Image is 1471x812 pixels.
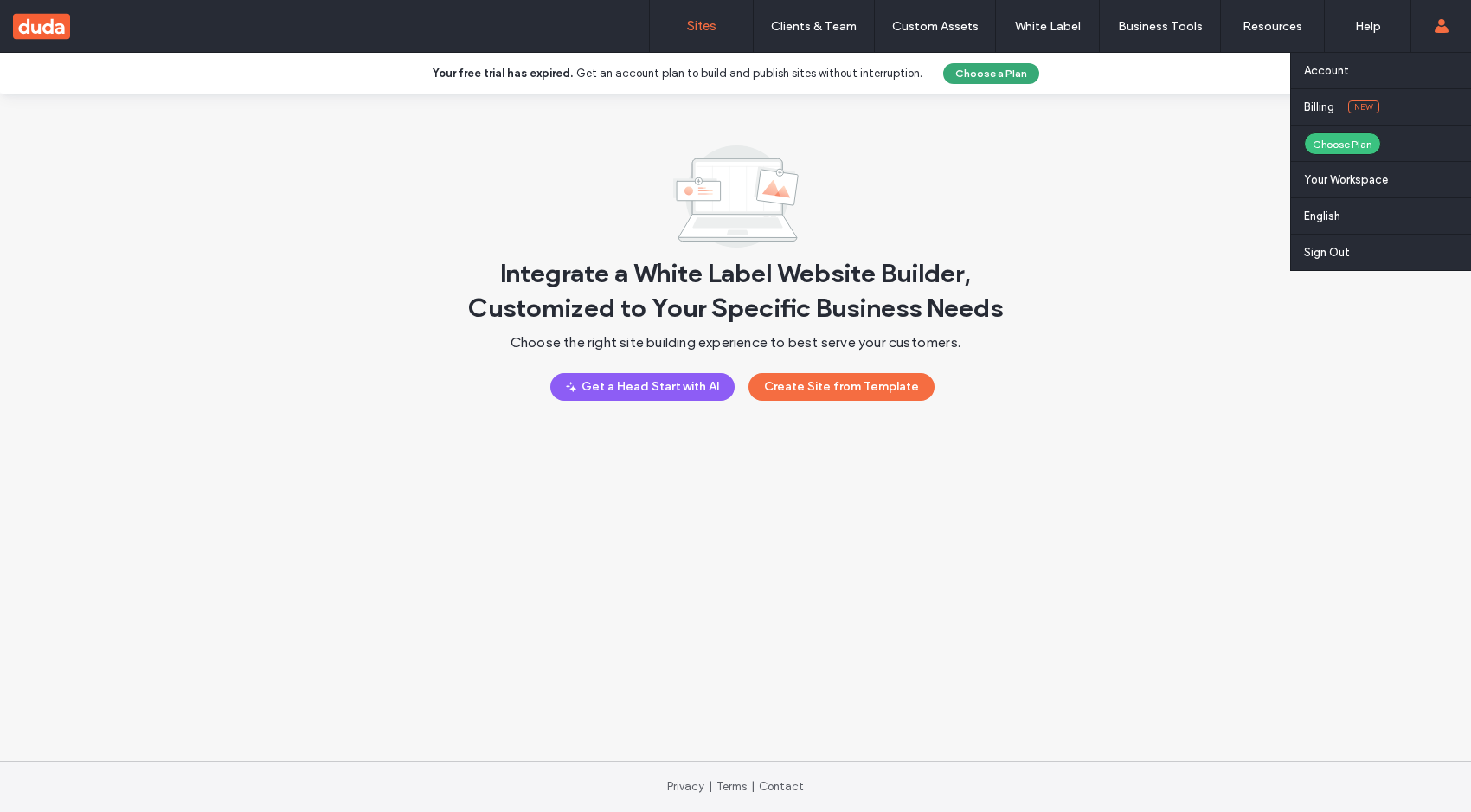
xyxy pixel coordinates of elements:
[716,780,747,793] a: Terms
[1304,100,1334,113] label: Billing
[511,334,960,373] span: Choose the right site building experience to best serve your customers.
[1304,209,1340,222] label: English
[1304,53,1471,88] a: Account
[1304,235,1471,270] a: Sign Out
[751,780,755,793] span: |
[433,67,573,80] b: Your free trial has expired.
[1304,132,1381,155] div: Choose Plan
[759,780,804,793] a: Contact
[1304,89,1471,125] a: BillingNew
[1355,19,1381,34] label: Help
[771,19,857,34] label: Clients & Team
[687,18,716,34] label: Sites
[943,63,1039,84] button: Choose a Plan
[1304,173,1388,186] label: Your Workspace
[709,780,712,793] span: |
[1118,19,1203,34] label: Business Tools
[1348,100,1379,113] span: New
[468,248,1003,334] span: Integrate a White Label Website Builder, Customized to Your Specific Business Needs
[1304,64,1349,77] label: Account
[576,67,922,80] span: Get an account plan to build and publish sites without interruption.
[1304,246,1350,259] label: Sign Out
[1243,19,1302,34] label: Resources
[748,373,935,401] button: Create Site from Template
[892,19,979,34] label: Custom Assets
[667,780,704,793] a: Privacy
[1015,19,1081,34] label: White Label
[39,12,74,28] span: Help
[550,373,735,401] button: Get a Head Start with AI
